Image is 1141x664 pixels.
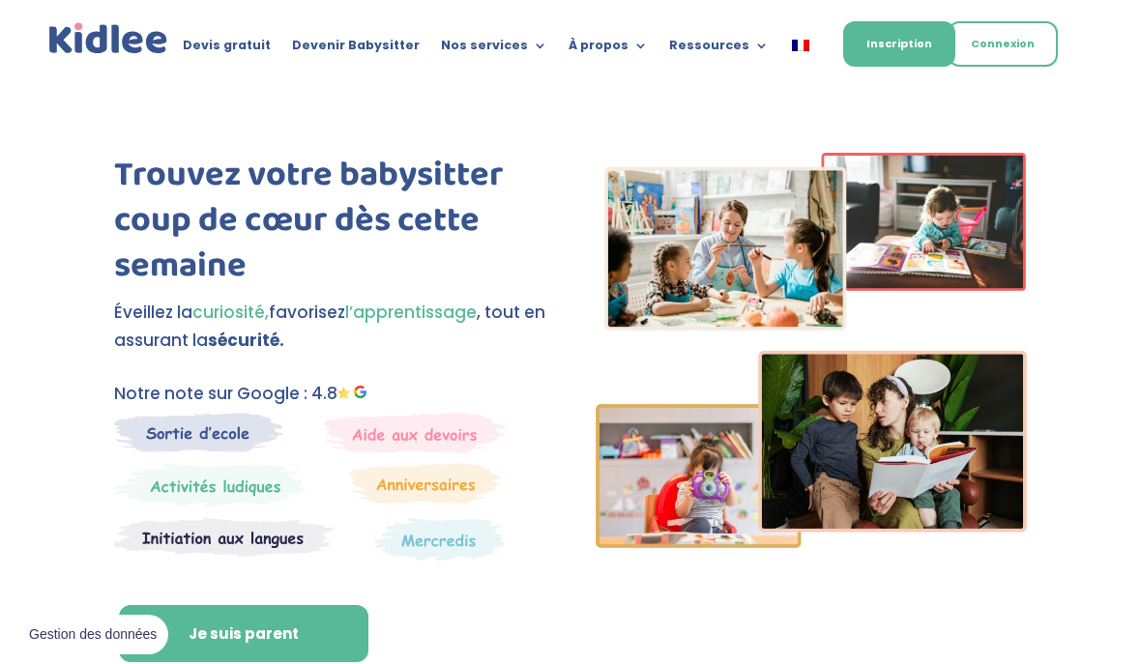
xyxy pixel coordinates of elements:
span: l’apprentissage [345,301,477,324]
strong: sécurité. [208,329,284,352]
img: Anniversaire [350,463,501,504]
img: weekends [324,413,506,453]
img: Thematique [374,517,505,562]
img: Sortie decole [114,413,283,452]
span: curiosité, [192,301,269,324]
a: Je suis parent [119,605,368,663]
img: Atelier thematique [114,517,334,558]
h1: Trouvez votre babysitter coup de cœur dès cette semaine [114,153,545,298]
button: Gestion des données [17,615,168,655]
p: Éveillez la favorisez , tout en assurant la [114,299,545,355]
picture: Imgs-2 [596,531,1027,554]
p: Notre note sur Google : 4.8 [114,380,545,408]
span: Gestion des données [29,626,157,644]
img: Mercredi [114,463,306,507]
